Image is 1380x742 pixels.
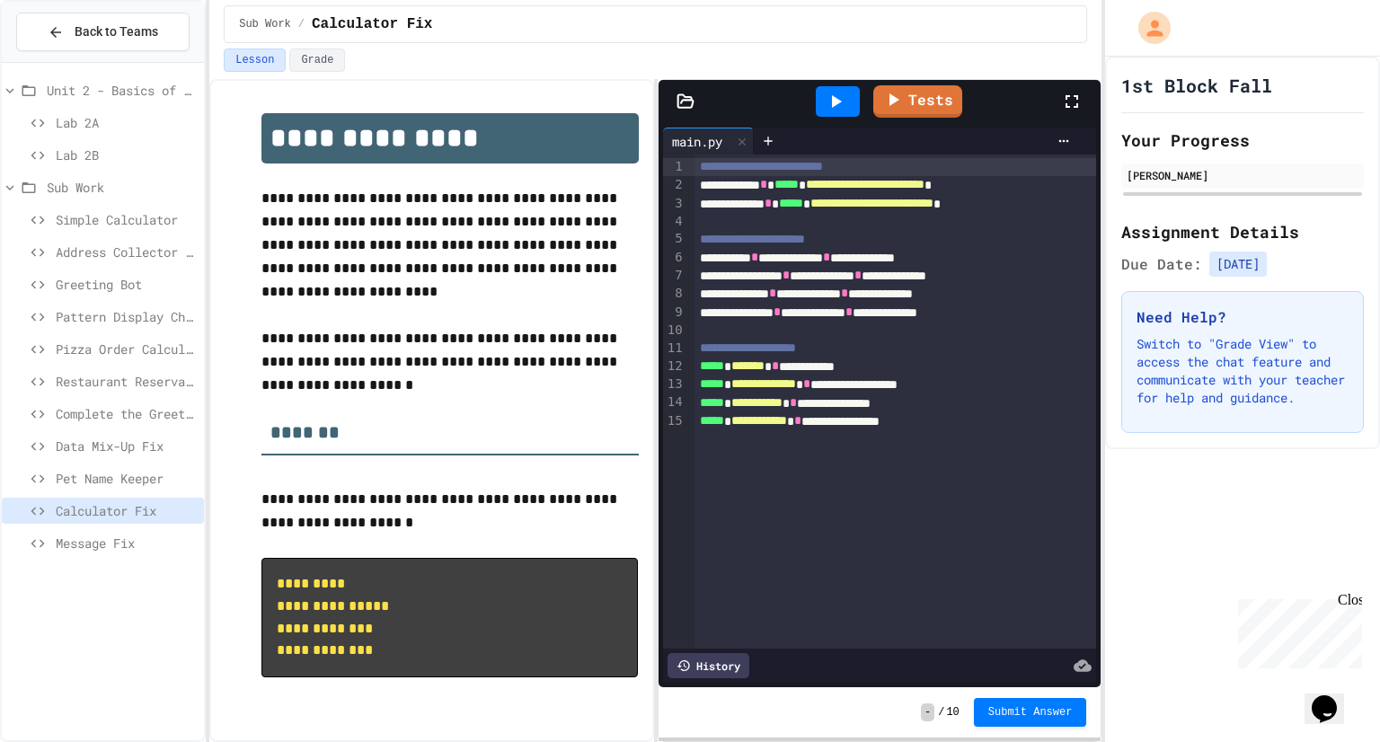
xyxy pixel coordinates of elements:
[938,705,944,720] span: /
[663,128,754,155] div: main.py
[1127,167,1358,183] div: [PERSON_NAME]
[1209,252,1267,277] span: [DATE]
[663,393,686,411] div: 14
[873,85,962,118] a: Tests
[663,132,731,151] div: main.py
[239,17,291,31] span: Sub Work
[56,340,197,358] span: Pizza Order Calculator
[663,304,686,322] div: 9
[663,340,686,358] div: 11
[921,703,934,721] span: -
[56,275,197,294] span: Greeting Bot
[1305,670,1362,724] iframe: chat widget
[56,243,197,261] span: Address Collector Fix
[56,307,197,326] span: Pattern Display Challenge
[663,322,686,340] div: 10
[56,210,197,229] span: Simple Calculator
[1121,128,1364,153] h2: Your Progress
[974,698,1087,727] button: Submit Answer
[663,176,686,194] div: 2
[56,113,197,132] span: Lab 2A
[663,230,686,248] div: 5
[75,22,158,41] span: Back to Teams
[663,285,686,303] div: 8
[298,17,305,31] span: /
[224,49,286,72] button: Lesson
[663,412,686,430] div: 15
[56,469,197,488] span: Pet Name Keeper
[7,7,124,114] div: Chat with us now!Close
[663,195,686,213] div: 3
[56,437,197,455] span: Data Mix-Up Fix
[47,81,197,100] span: Unit 2 - Basics of Python
[1137,306,1349,328] h3: Need Help?
[1119,7,1175,49] div: My Account
[1231,592,1362,668] iframe: chat widget
[56,534,197,552] span: Message Fix
[47,178,197,197] span: Sub Work
[56,372,197,391] span: Restaurant Reservation System
[663,249,686,267] div: 6
[663,358,686,375] div: 12
[1121,219,1364,244] h2: Assignment Details
[988,705,1073,720] span: Submit Answer
[289,49,345,72] button: Grade
[312,13,432,35] span: Calculator Fix
[663,213,686,231] div: 4
[946,705,959,720] span: 10
[56,404,197,423] span: Complete the Greeting
[56,501,197,520] span: Calculator Fix
[668,653,749,678] div: History
[1121,73,1272,98] h1: 1st Block Fall
[1121,253,1202,275] span: Due Date:
[663,375,686,393] div: 13
[663,158,686,176] div: 1
[1137,335,1349,407] p: Switch to "Grade View" to access the chat feature and communicate with your teacher for help and ...
[663,267,686,285] div: 7
[16,13,190,51] button: Back to Teams
[56,146,197,164] span: Lab 2B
